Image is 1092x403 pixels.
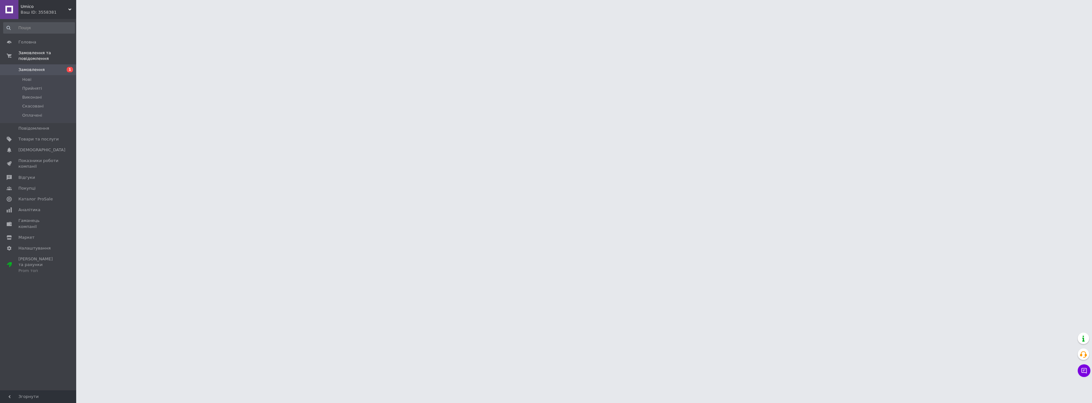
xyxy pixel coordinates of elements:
[18,136,59,142] span: Товари та послуги
[18,147,65,153] span: [DEMOGRAPHIC_DATA]
[18,158,59,169] span: Показники роботи компанії
[18,235,35,240] span: Маркет
[22,103,44,109] span: Скасовані
[18,67,45,73] span: Замовлення
[18,256,59,274] span: [PERSON_NAME] та рахунки
[22,113,42,118] span: Оплачені
[18,207,40,213] span: Аналітика
[18,196,53,202] span: Каталог ProSale
[18,218,59,229] span: Гаманець компанії
[18,175,35,180] span: Відгуки
[22,86,42,91] span: Прийняті
[18,39,36,45] span: Головна
[22,77,31,82] span: Нові
[67,67,73,72] span: 1
[18,50,76,62] span: Замовлення та повідомлення
[18,268,59,274] div: Prom топ
[1078,364,1090,377] button: Чат з покупцем
[18,185,36,191] span: Покупці
[22,94,42,100] span: Виконані
[18,126,49,131] span: Повідомлення
[3,22,75,34] input: Пошук
[18,245,51,251] span: Налаштування
[21,10,76,15] div: Ваш ID: 3558381
[21,4,68,10] span: Umico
